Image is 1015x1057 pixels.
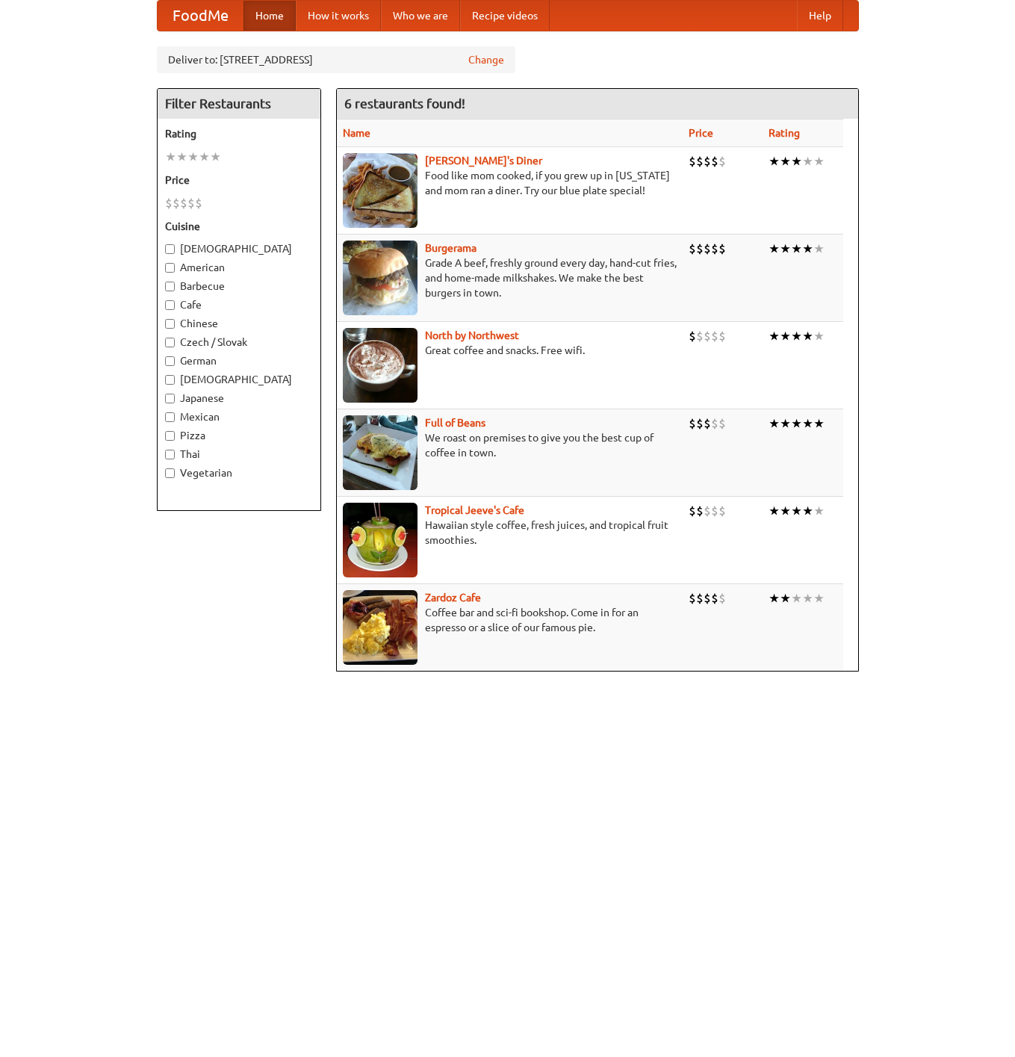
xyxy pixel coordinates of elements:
[176,149,187,165] li: ★
[769,241,780,257] li: ★
[718,241,726,257] li: $
[165,428,313,443] label: Pizza
[704,241,711,257] li: $
[813,590,825,607] li: ★
[813,328,825,344] li: ★
[425,242,477,254] b: Burgerama
[157,46,515,73] div: Deliver to: [STREET_ADDRESS]
[802,328,813,344] li: ★
[769,127,800,139] a: Rating
[718,415,726,432] li: $
[243,1,296,31] a: Home
[711,415,718,432] li: $
[343,241,418,315] img: burgerama.jpg
[425,329,519,341] a: North by Northwest
[689,328,696,344] li: $
[165,375,175,385] input: [DEMOGRAPHIC_DATA]
[165,126,313,141] h5: Rating
[165,260,313,275] label: American
[704,415,711,432] li: $
[165,279,313,294] label: Barbecue
[704,503,711,519] li: $
[165,149,176,165] li: ★
[718,328,726,344] li: $
[210,149,221,165] li: ★
[802,153,813,170] li: ★
[296,1,381,31] a: How it works
[165,356,175,366] input: German
[689,415,696,432] li: $
[802,241,813,257] li: ★
[704,153,711,170] li: $
[802,503,813,519] li: ★
[165,391,313,406] label: Japanese
[425,592,481,604] a: Zardoz Cafe
[165,394,175,403] input: Japanese
[791,153,802,170] li: ★
[165,465,313,480] label: Vegetarian
[343,127,370,139] a: Name
[425,155,542,167] a: [PERSON_NAME]'s Diner
[711,503,718,519] li: $
[425,504,524,516] a: Tropical Jeeve's Cafe
[187,195,195,211] li: $
[343,605,677,635] p: Coffee bar and sci-fi bookshop. Come in for an espresso or a slice of our famous pie.
[165,353,313,368] label: German
[802,415,813,432] li: ★
[165,447,313,462] label: Thai
[704,328,711,344] li: $
[343,153,418,228] img: sallys.jpg
[689,590,696,607] li: $
[769,415,780,432] li: ★
[165,244,175,254] input: [DEMOGRAPHIC_DATA]
[769,153,780,170] li: ★
[718,590,726,607] li: $
[158,89,320,119] h4: Filter Restaurants
[460,1,550,31] a: Recipe videos
[780,590,791,607] li: ★
[468,52,504,67] a: Change
[689,127,713,139] a: Price
[173,195,180,211] li: $
[381,1,460,31] a: Who we are
[165,372,313,387] label: [DEMOGRAPHIC_DATA]
[696,503,704,519] li: $
[718,503,726,519] li: $
[343,343,677,358] p: Great coffee and snacks. Free wifi.
[711,328,718,344] li: $
[813,153,825,170] li: ★
[343,328,418,403] img: north.jpg
[165,316,313,331] label: Chinese
[791,590,802,607] li: ★
[165,219,313,234] h5: Cuisine
[802,590,813,607] li: ★
[813,415,825,432] li: ★
[165,338,175,347] input: Czech / Slovak
[711,241,718,257] li: $
[180,195,187,211] li: $
[769,590,780,607] li: ★
[813,241,825,257] li: ★
[718,153,726,170] li: $
[769,328,780,344] li: ★
[343,415,418,490] img: beans.jpg
[165,319,175,329] input: Chinese
[791,241,802,257] li: ★
[165,431,175,441] input: Pizza
[344,96,465,111] ng-pluralize: 6 restaurants found!
[780,415,791,432] li: ★
[689,503,696,519] li: $
[343,255,677,300] p: Grade A beef, freshly ground every day, hand-cut fries, and home-made milkshakes. We make the bes...
[696,241,704,257] li: $
[343,518,677,548] p: Hawaiian style coffee, fresh juices, and tropical fruit smoothies.
[165,195,173,211] li: $
[791,415,802,432] li: ★
[165,335,313,350] label: Czech / Slovak
[780,241,791,257] li: ★
[813,503,825,519] li: ★
[689,153,696,170] li: $
[165,300,175,310] input: Cafe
